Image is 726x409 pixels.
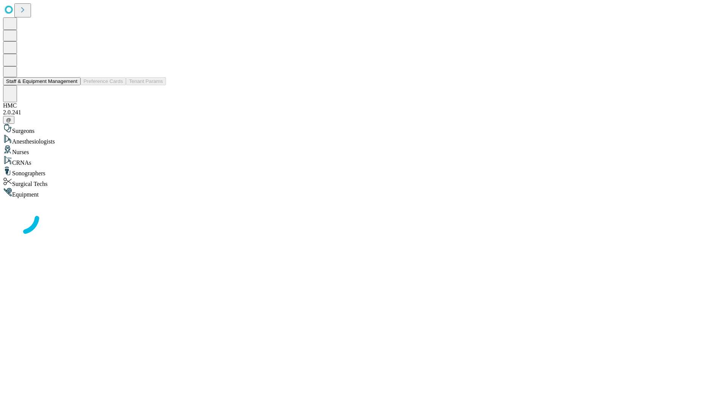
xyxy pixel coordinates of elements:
[3,116,14,124] button: @
[3,166,723,177] div: Sonographers
[126,77,166,85] button: Tenant Params
[81,77,126,85] button: Preference Cards
[3,156,723,166] div: CRNAs
[3,187,723,198] div: Equipment
[3,124,723,134] div: Surgeons
[3,77,81,85] button: Staff & Equipment Management
[3,109,723,116] div: 2.0.241
[6,117,11,123] span: @
[3,134,723,145] div: Anesthesiologists
[3,177,723,187] div: Surgical Techs
[3,102,723,109] div: HMC
[3,145,723,156] div: Nurses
